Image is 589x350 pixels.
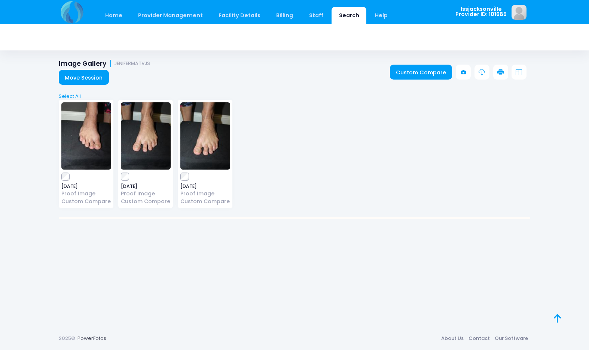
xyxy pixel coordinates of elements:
a: Billing [269,7,300,24]
img: image [180,102,230,170]
a: Custom Compare [121,198,171,205]
a: Select All [57,93,533,100]
a: Custom Compare [61,198,111,205]
a: Facility Details [211,7,268,24]
a: Home [98,7,129,24]
span: [DATE] [61,184,111,189]
a: Search [332,7,366,24]
a: Staff [302,7,330,24]
img: image [512,5,527,20]
a: Help [368,7,395,24]
span: [DATE] [121,184,171,189]
a: PowerFotos [77,335,106,342]
span: [DATE] [180,184,230,189]
a: Custom Compare [390,65,452,80]
span: 2025© [59,335,75,342]
a: Proof Image [61,190,111,198]
a: Our Software [492,332,530,345]
img: image [61,102,111,170]
small: JENIFERMATVJS [115,61,150,66]
a: About Us [439,332,466,345]
span: lssjacksonville Provider ID: 101685 [455,6,507,17]
a: Contact [466,332,492,345]
h1: Image Gallery [59,60,150,68]
a: Custom Compare [180,198,230,205]
a: Move Session [59,70,109,85]
a: Proof Image [180,190,230,198]
a: Provider Management [131,7,210,24]
img: image [121,102,171,170]
a: Proof Image [121,190,171,198]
